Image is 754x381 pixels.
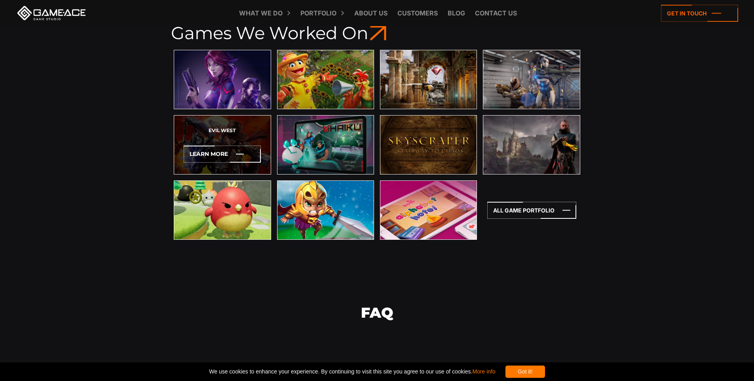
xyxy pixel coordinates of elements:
[209,366,495,378] span: We use cookies to enhance your experience. By continuing to visit this site you agree to our use ...
[277,50,374,109] img: Farmerama case preview main
[171,284,583,361] h2: FAQ
[487,202,576,219] a: All Game Portfolio
[472,368,495,375] a: More info
[661,5,738,22] a: Get in touch
[483,50,579,109] img: Terragame preview main
[380,181,477,239] img: Alphabet hotel preview main
[277,181,374,239] img: Knight stack jump preview main
[380,50,477,109] img: Diamond drone preview main
[277,116,374,174] img: Haiku preview main
[184,146,261,163] a: Learn More
[174,50,270,109] img: Protagonist ex 1 game preview main
[483,116,579,174] img: Nomadland preview main
[380,116,477,174] img: Skyscraper game preview main
[171,24,583,43] h3: Games We Worked On
[209,127,236,134] strong: Evil West
[174,181,270,239] img: Star archer vr main
[505,366,545,378] div: Got it!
